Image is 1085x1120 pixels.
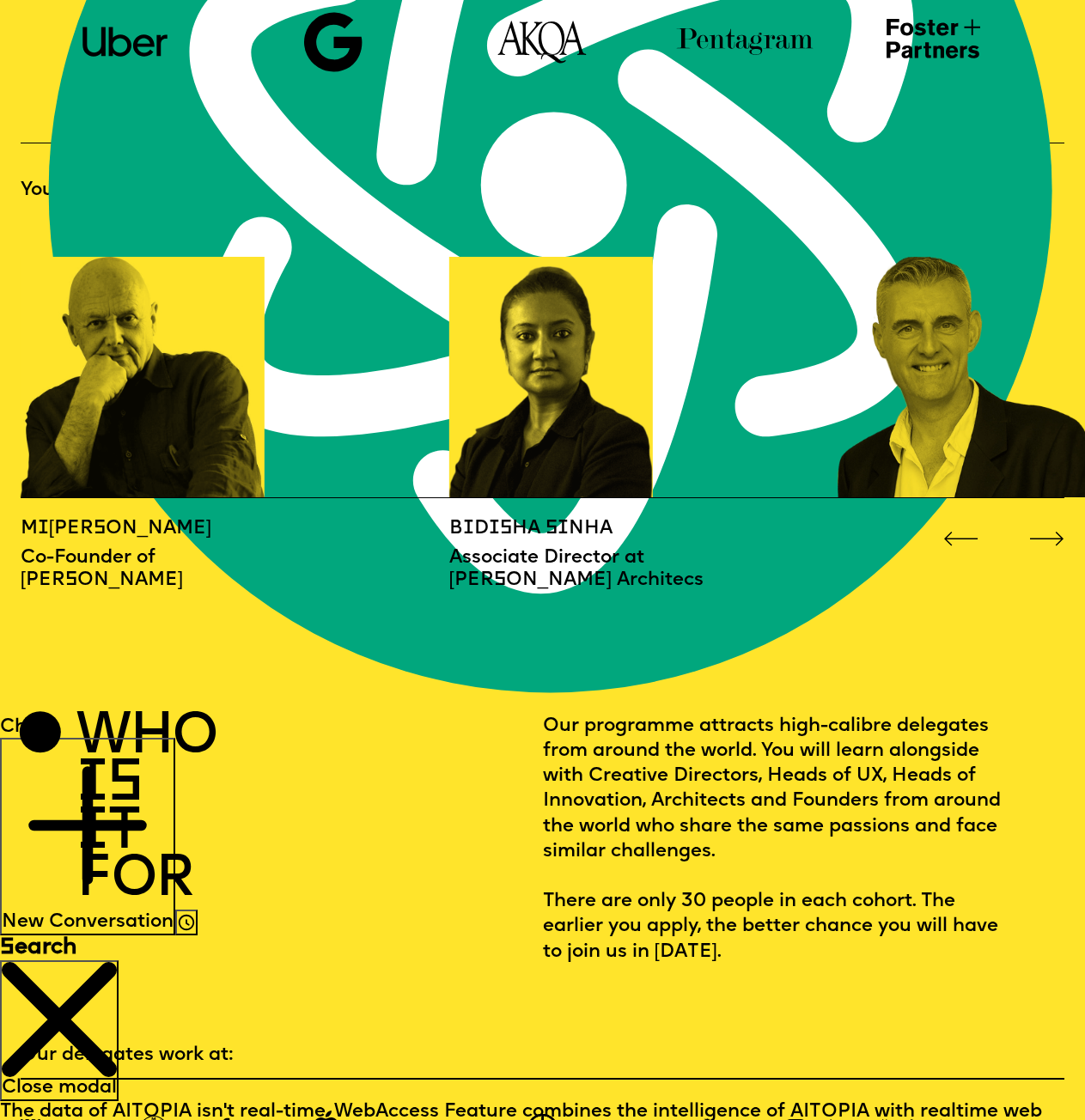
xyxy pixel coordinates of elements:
[1029,527,1064,541] button: Go to next slide
[2,912,174,932] span: New Conversation
[449,516,837,541] p: B d sha S nha
[2,1078,117,1098] span: Close modal
[543,714,1018,965] p: Our programme attracts high-calibre delegates from around the world. You will learn alongside wit...
[558,519,569,539] span: i
[449,541,837,591] p: Associate Director at [PERSON_NAME] Architecs
[943,527,978,541] button: Go to previous slide
[21,541,449,591] p: Co-Founder of [PERSON_NAME]
[463,519,474,539] span: i
[489,519,500,539] span: i
[38,519,49,539] span: i
[21,516,449,541] p: M [PERSON_NAME]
